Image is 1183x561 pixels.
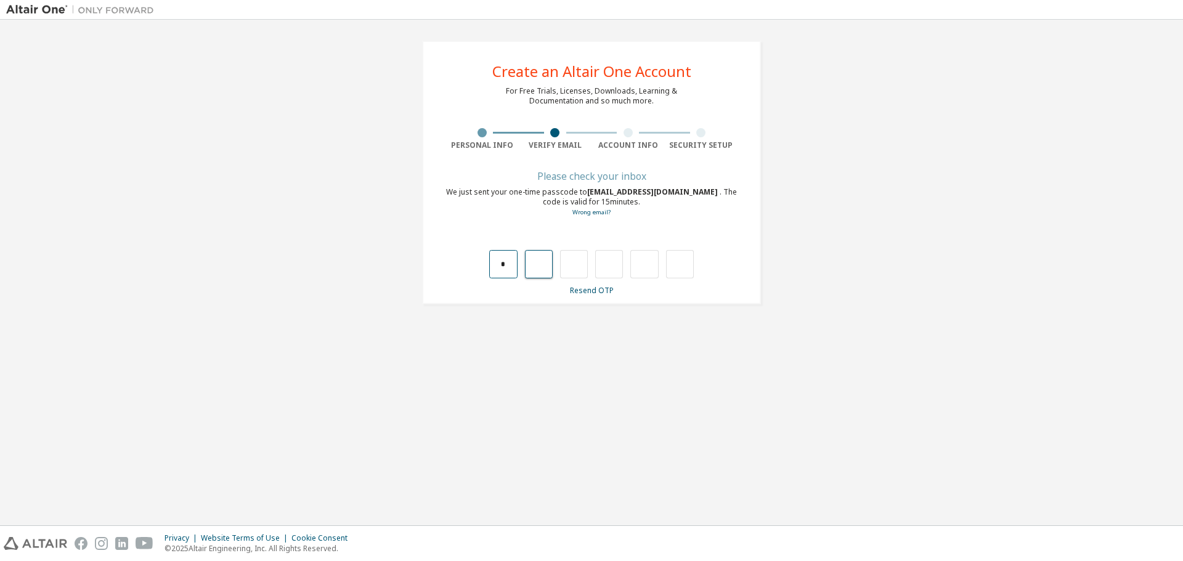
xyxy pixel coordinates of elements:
[165,533,201,543] div: Privacy
[665,140,738,150] div: Security Setup
[492,64,691,79] div: Create an Altair One Account
[201,533,291,543] div: Website Terms of Use
[291,533,355,543] div: Cookie Consent
[115,537,128,550] img: linkedin.svg
[95,537,108,550] img: instagram.svg
[136,537,153,550] img: youtube.svg
[587,187,720,197] span: [EMAIL_ADDRESS][DOMAIN_NAME]
[75,537,87,550] img: facebook.svg
[165,543,355,554] p: © 2025 Altair Engineering, Inc. All Rights Reserved.
[445,172,738,180] div: Please check your inbox
[445,187,738,217] div: We just sent your one-time passcode to . The code is valid for 15 minutes.
[445,140,519,150] div: Personal Info
[572,208,611,216] a: Go back to the registration form
[570,285,614,296] a: Resend OTP
[591,140,665,150] div: Account Info
[6,4,160,16] img: Altair One
[4,537,67,550] img: altair_logo.svg
[519,140,592,150] div: Verify Email
[506,86,677,106] div: For Free Trials, Licenses, Downloads, Learning & Documentation and so much more.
